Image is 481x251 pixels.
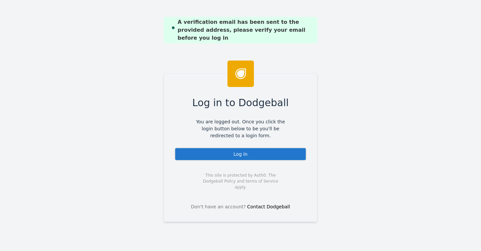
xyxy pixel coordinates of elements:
[178,18,308,42] span: A verification email has been sent to the provided address, please verify your email before you l...
[247,204,290,209] a: Contact Dodgeball
[191,118,290,139] span: You are logged out. Once you click the login button below to be you'll be redirected to a login f...
[192,95,289,110] span: Log in to Dodgeball
[197,172,284,190] span: This site is protected by Auth0. The Dodgeball Policy and terms of Service apply.
[175,147,306,161] div: Log In
[191,203,246,210] span: Don't have an account?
